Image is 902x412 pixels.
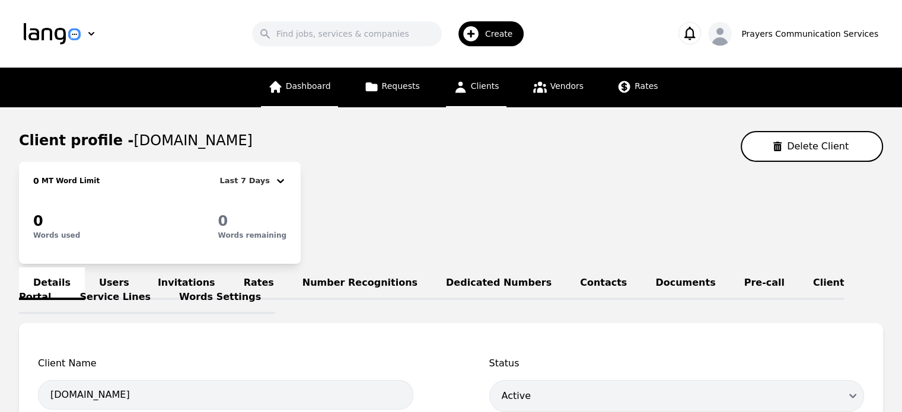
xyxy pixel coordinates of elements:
[39,176,100,186] h2: MT Word Limit
[288,267,432,300] a: Number Recognitions
[252,21,442,46] input: Find jobs, services & companies
[38,356,413,371] span: Client Name
[741,131,883,162] button: Delete Client
[357,68,427,107] a: Requests
[489,356,865,371] span: Status
[550,81,584,91] span: Vendors
[85,267,144,300] a: Users
[218,213,228,229] span: 0
[382,81,420,91] span: Requests
[24,23,81,44] img: Logo
[33,176,39,186] span: 0
[220,174,275,188] div: Last 7 Days
[471,81,499,91] span: Clients
[66,282,165,314] a: Service Lines
[525,68,591,107] a: Vendors
[741,28,878,40] div: Prayers Communication Services
[133,132,253,149] span: [DOMAIN_NAME]
[19,267,844,314] a: Client Portal
[33,231,80,240] p: Words used
[730,267,799,300] a: Pre-call
[485,28,521,40] span: Create
[566,267,641,300] a: Contacts
[33,213,43,229] span: 0
[641,267,729,300] a: Documents
[38,380,413,410] input: Client name
[144,267,230,300] a: Invitations
[286,81,331,91] span: Dashboard
[230,267,288,300] a: Rates
[635,81,658,91] span: Rates
[165,282,275,314] a: Words Settings
[19,131,253,150] h1: Client profile -
[442,17,531,51] button: Create
[261,68,338,107] a: Dashboard
[610,68,665,107] a: Rates
[446,68,506,107] a: Clients
[708,22,878,46] button: Prayers Communication Services
[218,231,286,240] p: Words remaining
[432,267,566,300] a: Dedicated Numbers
